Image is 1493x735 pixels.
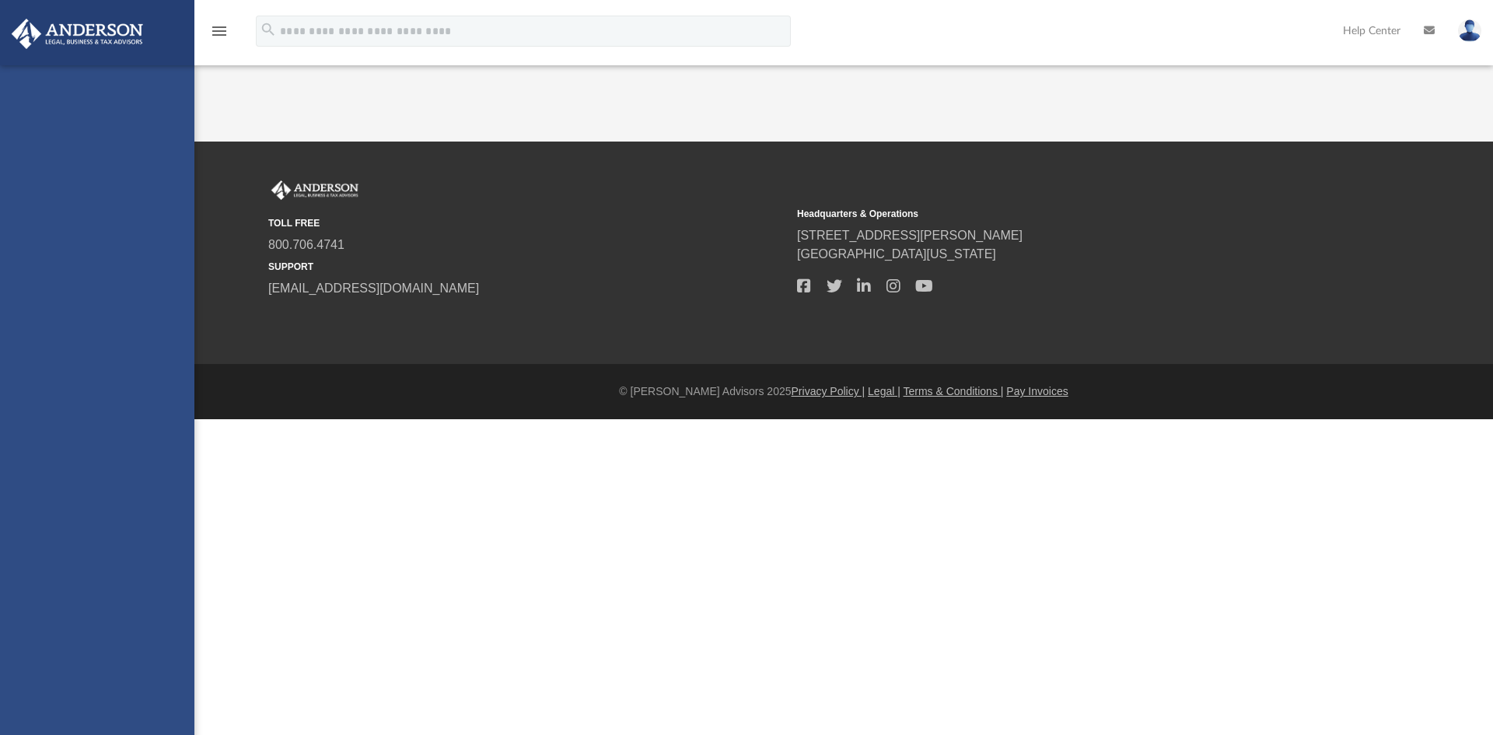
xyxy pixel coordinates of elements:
img: Anderson Advisors Platinum Portal [268,180,362,201]
a: Legal | [868,385,900,397]
a: menu [210,30,229,40]
a: [EMAIL_ADDRESS][DOMAIN_NAME] [268,282,479,295]
small: TOLL FREE [268,216,786,230]
small: Headquarters & Operations [797,207,1315,221]
i: menu [210,22,229,40]
a: Privacy Policy | [792,385,865,397]
a: Terms & Conditions | [904,385,1004,397]
a: 800.706.4741 [268,238,344,251]
div: © [PERSON_NAME] Advisors 2025 [194,383,1493,400]
i: search [260,21,277,38]
a: [STREET_ADDRESS][PERSON_NAME] [797,229,1023,242]
a: Pay Invoices [1006,385,1068,397]
img: Anderson Advisors Platinum Portal [7,19,148,49]
img: User Pic [1458,19,1481,42]
a: [GEOGRAPHIC_DATA][US_STATE] [797,247,996,261]
small: SUPPORT [268,260,786,274]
